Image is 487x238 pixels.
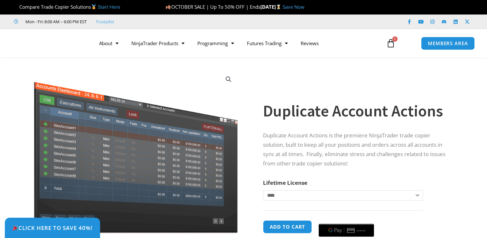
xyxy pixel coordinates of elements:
img: 🎉 [13,225,18,231]
a: NinjaTrader Products [125,36,191,51]
h1: Duplicate Account Actions [263,100,451,122]
img: LogoAI | Affordable Indicators – NinjaTrader [14,32,83,55]
a: Programming [191,36,240,51]
a: Trustpilot [96,18,114,25]
span: Compare Trade Copier Solutions [14,4,120,10]
a: View full-screen image gallery [223,74,234,85]
a: Reviews [294,36,325,51]
a: Futures Trading [240,36,294,51]
span: Click Here to save 40%! [12,225,93,231]
span: 0 [392,36,398,42]
span: Mon - Fri: 8:00 AM – 6:00 PM EST [24,18,87,25]
a: MEMBERS AREA [421,37,475,50]
a: About [93,36,125,51]
strong: [DATE] [260,4,283,10]
img: 🥇 [91,5,96,9]
label: Lifetime License [263,179,307,186]
img: 🏆 [14,5,19,9]
span: MEMBERS AREA [428,41,468,46]
a: Start Here [98,4,120,10]
img: 🍂 [166,5,171,9]
nav: Menu [93,36,380,51]
a: Clear options [263,204,273,208]
span: OCTOBER SALE | Up To 50% OFF | Ends [165,4,260,10]
p: Duplicate Account Actions is the premiere NinjaTrader trade copier solution, built to keep all yo... [263,131,451,168]
a: Save Now [283,4,304,10]
a: 0 [377,34,405,53]
img: ⌛ [276,5,281,9]
a: 🎉Click Here to save 40%! [5,218,100,238]
img: Screenshot 2024-08-26 15414455555 [32,69,239,233]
